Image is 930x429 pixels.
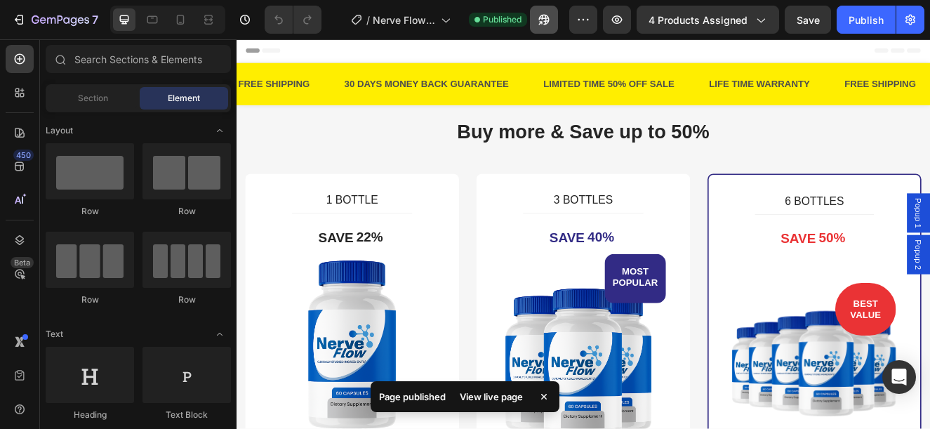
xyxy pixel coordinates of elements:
[11,97,832,130] h2: Buy more & Save up to 50%
[649,13,748,27] span: 4 products assigned
[637,6,779,34] button: 4 products assigned
[46,124,73,137] span: Layout
[366,13,370,27] span: /
[797,14,820,26] span: Save
[46,293,134,306] div: Row
[142,293,231,306] div: Row
[849,13,884,27] div: Publish
[11,257,34,268] div: Beta
[6,6,105,34] button: 7
[425,229,460,253] div: 40%
[373,13,435,27] span: Nerve Flow (NERVE PAIN CAPS)
[46,205,134,218] div: Row
[745,315,783,341] p: BEST VALUE
[208,119,231,142] span: Toggle open
[237,39,930,429] iframe: Design area
[142,205,231,218] div: Row
[483,13,522,26] span: Published
[882,360,916,394] div: Open Intercom Messenger
[573,43,698,66] div: LIFE TIME WARRANTY
[142,409,231,421] div: Text Block
[379,390,446,404] p: Page published
[837,6,896,34] button: Publish
[457,275,512,302] p: MOST POPULAR
[98,229,145,254] div: SAVE
[78,92,108,105] span: Section
[46,328,63,341] span: Text
[144,229,179,253] div: 22%
[451,387,531,407] div: View live page
[596,187,808,208] h3: 6 BOTTLES
[705,230,740,254] div: 50%
[314,186,529,206] h3: 3 BOTTLES
[208,323,231,345] span: Toggle open
[378,229,425,254] div: SAVE
[785,6,831,34] button: Save
[33,186,248,206] h3: 1 BOTTLE
[13,150,34,161] div: 450
[46,45,231,73] input: Search Sections & Elements
[130,43,333,66] div: 30 DAYS MONEY BACK GUARANTEE
[1,43,91,66] div: FREE SHIPPING
[659,230,706,256] div: SAVE
[265,6,321,34] div: Undo/Redo
[737,43,827,66] div: FREE SHIPPING
[168,92,200,105] span: Element
[92,11,98,28] p: 7
[821,244,835,280] span: Popup 2
[371,43,533,66] div: LIMITED TIME 50% OFF SALE
[821,193,835,230] span: Popup 1
[46,409,134,421] div: Heading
